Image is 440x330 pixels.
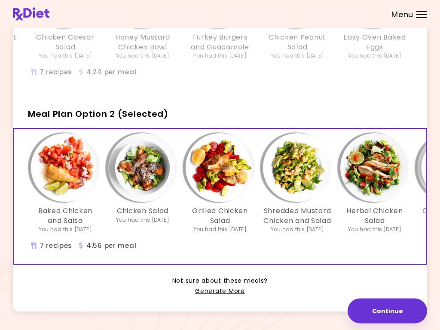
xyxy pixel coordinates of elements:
div: Info - Grilled Chicken Salad - Meal Plan Option 2 (Selected) [181,134,259,234]
h3: Shredded Mustard Chicken and Salad [263,207,332,226]
h3: Honey Mustard Chicken Bowl [108,33,177,52]
span: Not sure about these meals? [172,276,268,287]
h3: Chicken Peanut Salad [263,33,332,52]
div: You had this [DATE] [39,226,92,234]
span: Meal Plan Option 2 (Selected) [28,108,168,120]
button: Continue [348,299,427,324]
h3: Chicken Salad [117,207,168,216]
div: Info - Shredded Mustard Chicken and Salad - Meal Plan Option 2 (Selected) [259,134,336,234]
img: RxDiet [13,8,49,21]
div: You had this [DATE] [193,226,247,234]
div: You had this [DATE] [271,226,324,234]
div: You had this [DATE] [193,52,247,60]
span: Menu [391,11,413,18]
div: You had this [DATE] [39,52,92,60]
div: You had this [DATE] [348,52,401,60]
h3: Turkey Burgers and Guacamole [186,33,254,52]
div: Info - Baked Chicken and Salsa - Meal Plan Option 2 (Selected) [27,134,104,234]
div: You had this [DATE] [348,226,401,234]
div: You had this [DATE] [116,52,169,60]
a: Generate More [195,287,244,297]
h3: Grilled Chicken Salad [186,207,254,226]
h3: Herbal Chicken Salad [340,207,409,226]
h3: Easy Oven Baked Eggs [340,33,409,52]
h3: Chicken Caesar Salad [31,33,100,52]
div: Info - Herbal Chicken Salad - Meal Plan Option 2 (Selected) [336,134,413,234]
h3: Baked Chicken and Salsa [31,207,100,226]
div: You had this [DATE] [271,52,324,60]
div: Info - Chicken Salad - Meal Plan Option 2 (Selected) [104,134,181,234]
div: You had this [DATE] [116,217,169,224]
